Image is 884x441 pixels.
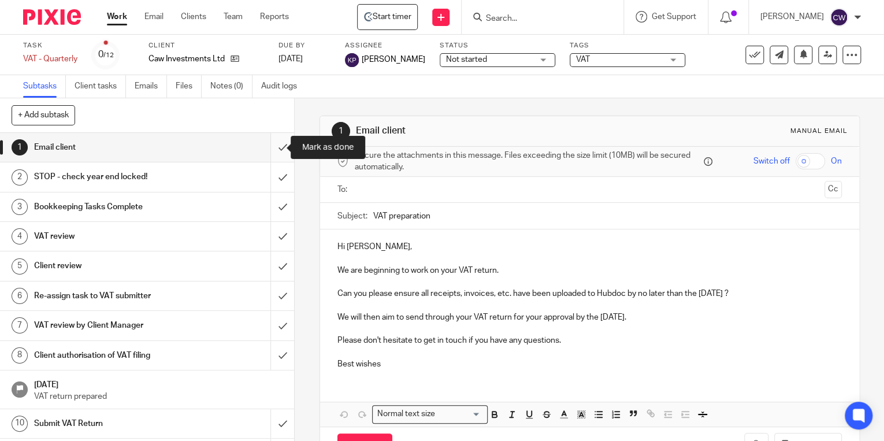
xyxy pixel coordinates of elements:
[357,4,418,30] a: Caw Investments Ltd - VAT - Quarterly
[485,14,589,24] input: Search
[12,347,28,364] div: 8
[98,48,114,61] div: 0
[12,139,28,155] div: 1
[34,317,184,334] h1: VAT review by Client Manager
[34,228,184,245] h1: VAT review
[831,155,842,167] span: On
[652,13,696,21] span: Get Support
[337,288,842,299] p: Can you please ensure all receipts, invoices, etc. have been uploaded to Hubdoc by no later than ...
[345,41,425,50] label: Assignee
[356,125,614,137] h1: Email client
[34,198,184,216] h1: Bookkeeping Tasks Complete
[144,11,164,23] a: Email
[75,75,126,98] a: Client tasks
[345,53,359,67] img: svg%3E
[181,11,206,23] a: Clients
[760,11,824,23] p: [PERSON_NAME]
[34,347,184,364] h1: Client authorisation of VAT filing
[337,335,842,346] p: Please don't hesitate to get in touch if you have any questions.
[375,408,438,420] span: Normal text size
[337,358,842,370] p: Best wishes
[830,8,848,27] img: svg%3E
[135,75,167,98] a: Emails
[332,122,350,140] div: 1
[176,75,202,98] a: Files
[440,41,555,50] label: Status
[790,127,848,136] div: Manual email
[12,258,28,275] div: 5
[12,288,28,304] div: 6
[23,9,81,25] img: Pixie
[576,55,590,64] span: VAT
[373,11,411,23] span: Start timer
[337,184,350,195] label: To:
[34,376,283,391] h1: [DATE]
[337,265,842,276] p: We are beginning to work on your VAT return.
[23,41,77,50] label: Task
[372,405,488,423] div: Search for option
[12,416,28,432] div: 10
[12,228,28,244] div: 4
[337,241,842,253] p: Hi [PERSON_NAME],
[337,312,842,323] p: We will then aim to send through your VAT return for your approval by the [DATE].
[12,317,28,333] div: 7
[439,408,480,420] input: Search for option
[103,52,114,58] small: /12
[446,55,487,64] span: Not started
[570,41,685,50] label: Tags
[12,169,28,186] div: 2
[34,257,184,275] h1: Client review
[824,181,842,198] button: Cc
[34,139,184,156] h1: Email client
[210,75,252,98] a: Notes (0)
[753,155,790,167] span: Switch off
[362,54,425,65] span: [PERSON_NAME]
[34,168,184,186] h1: STOP - check year end locked!
[23,53,77,65] div: VAT - Quarterly
[278,41,330,50] label: Due by
[148,41,264,50] label: Client
[34,391,283,402] p: VAT return prepared
[12,199,28,215] div: 3
[260,11,289,23] a: Reports
[278,55,303,63] span: [DATE]
[12,105,75,125] button: + Add subtask
[261,75,306,98] a: Audit logs
[34,287,184,305] h1: Re-assign task to VAT submitter
[107,11,127,23] a: Work
[23,75,66,98] a: Subtasks
[224,11,243,23] a: Team
[355,150,701,173] span: Secure the attachments in this message. Files exceeding the size limit (10MB) will be secured aut...
[34,415,184,432] h1: Submit VAT Return
[148,53,225,65] p: Caw Investments Ltd
[337,210,367,222] label: Subject:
